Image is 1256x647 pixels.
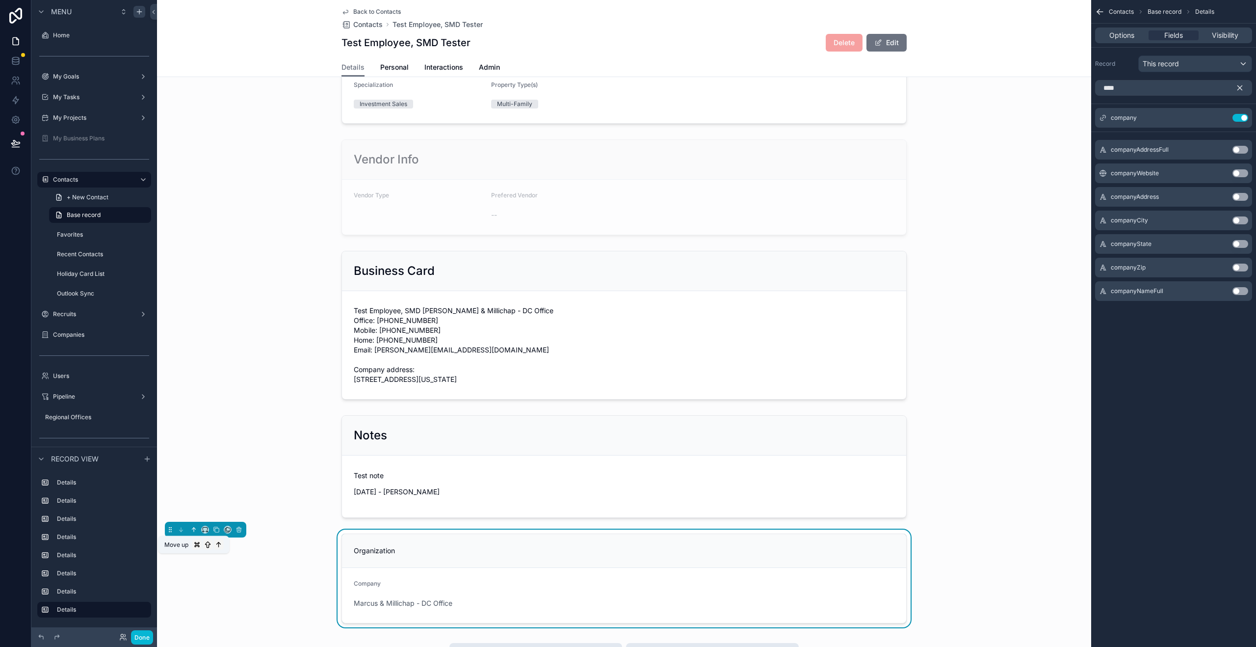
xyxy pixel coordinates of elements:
[424,62,463,72] span: Interactions
[37,306,151,322] a: Recruits
[354,546,395,555] span: Organization
[1111,216,1148,224] span: companyCity
[1111,193,1159,201] span: companyAddress
[37,27,151,43] a: Home
[53,31,149,39] label: Home
[37,89,151,105] a: My Tasks
[49,207,151,223] a: Base record
[164,541,188,549] span: Move up
[57,231,149,239] label: Favorites
[424,58,463,78] a: Interactions
[57,606,143,614] label: Details
[866,34,907,52] button: Edit
[131,630,153,645] button: Done
[1111,114,1137,122] span: company
[49,246,151,262] a: Recent Contacts
[53,93,135,101] label: My Tasks
[67,211,101,219] span: Base record
[53,114,135,122] label: My Projects
[1164,30,1183,40] span: Fields
[31,470,157,627] div: scrollable content
[49,189,151,205] a: + New Contact
[51,454,99,464] span: Record view
[1111,264,1146,271] span: companyZip
[53,372,149,380] label: Users
[1148,8,1181,16] span: Base record
[479,62,500,72] span: Admin
[1109,8,1134,16] span: Contacts
[57,290,149,297] label: Outlook Sync
[57,497,147,505] label: Details
[341,62,365,72] span: Details
[1111,146,1169,154] span: companyAddressFull
[53,310,135,318] label: Recruits
[53,331,149,339] label: Companies
[341,36,471,50] h1: Test Employee, SMD Tester
[37,389,151,404] a: Pipeline
[341,20,383,29] a: Contacts
[1111,169,1159,177] span: companyWebsite
[341,58,365,77] a: Details
[380,62,409,72] span: Personal
[45,413,149,421] label: Regional Offices
[37,172,151,188] a: Contacts
[341,8,401,16] a: Back to Contacts
[51,7,72,17] span: Menu
[1111,287,1163,295] span: companyNameFull
[57,533,147,541] label: Details
[37,110,151,126] a: My Projects
[49,227,151,243] a: Favorites
[57,250,149,258] label: Recent Contacts
[479,58,500,78] a: Admin
[37,368,151,384] a: Users
[57,569,147,577] label: Details
[53,393,135,401] label: Pipeline
[53,135,149,142] label: My Business Plans
[1138,55,1252,72] button: This record
[380,58,409,78] a: Personal
[57,588,147,595] label: Details
[57,479,147,486] label: Details
[392,20,483,29] a: Test Employee, SMD Tester
[1095,60,1134,68] label: Record
[1109,30,1134,40] span: Options
[37,131,151,146] a: My Business Plans
[57,515,147,523] label: Details
[57,270,149,278] label: Holiday Card List
[354,598,452,608] a: Marcus & Millichap - DC Office
[37,327,151,343] a: Companies
[37,69,151,84] a: My Goals
[49,266,151,282] a: Holiday Card List
[37,409,151,425] a: Regional Offices
[57,551,147,559] label: Details
[53,73,135,81] label: My Goals
[353,8,401,16] span: Back to Contacts
[1195,8,1214,16] span: Details
[53,176,131,184] label: Contacts
[1143,59,1179,69] span: This record
[354,580,381,587] span: Company
[353,20,383,29] span: Contacts
[1111,240,1151,248] span: companyState
[1212,30,1238,40] span: Visibility
[49,286,151,301] a: Outlook Sync
[67,193,108,201] span: + New Contact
